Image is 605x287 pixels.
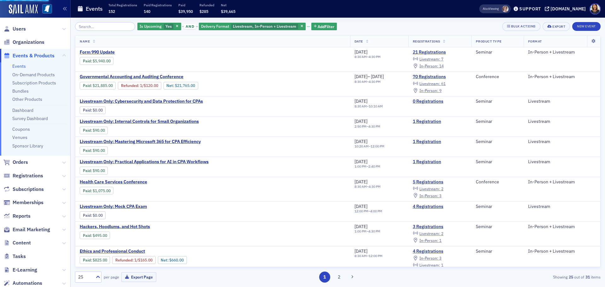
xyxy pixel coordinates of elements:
[311,23,337,31] button: AddFilter
[13,199,43,206] span: Memberships
[83,83,91,88] a: Paid
[483,7,499,11] span: Viewing
[80,99,203,104] a: Livestream Only: Cybersecurity and Data Protection for CPAs
[354,224,367,229] span: [DATE]
[9,4,38,14] img: SailAMX
[42,4,52,14] img: SailAMX
[476,99,519,104] div: Seminar
[80,179,186,185] a: Health Care Services Conference
[369,254,383,258] time: 12:00 PM
[178,3,193,7] p: Paid
[221,3,235,7] p: Net
[354,144,369,148] time: 10:20 AM
[93,148,105,153] span: $90.00
[369,104,383,108] time: 10:10 AM
[483,7,489,11] div: Also
[13,26,26,32] span: Users
[413,263,443,268] a: Livestream: 1
[83,233,93,238] span: :
[354,254,383,258] div: –
[83,148,93,153] span: :
[318,24,334,29] span: Add Filter
[3,26,26,32] a: Users
[419,262,440,267] span: Livestream :
[144,9,150,14] span: 140
[80,249,186,254] span: Ethics and Professional Conduct
[80,139,201,145] a: Livestream Only: Mastering Microsoft 365 for CPA Efficiency
[552,25,565,28] div: Export
[178,9,193,14] span: $39,950
[441,56,443,61] span: 7
[354,144,384,148] div: –
[38,4,52,15] a: View Homepage
[419,81,440,86] span: Livestream :
[354,209,368,213] time: 12:00 PM
[476,249,519,254] div: Seminar
[86,5,103,13] h1: Events
[83,233,91,238] a: Paid
[369,79,381,84] time: 4:30 PM
[80,204,186,210] a: Livestream Only: Mock CPA Exam
[201,24,229,29] span: Delivery Format
[476,139,519,145] div: Seminar
[528,179,596,185] div: In-Person + Livestream
[368,229,380,233] time: 4:30 PM
[439,255,441,261] span: 3
[476,119,519,124] div: Seminar
[12,88,29,94] a: Bundles
[439,88,441,93] span: 9
[369,184,381,189] time: 4:30 PM
[354,124,366,129] time: 2:50 PM
[502,22,540,31] button: Bulk Actions
[80,167,108,174] div: Paid: 2 - $9000
[476,74,519,80] div: Conference
[83,128,93,133] span: :
[80,159,209,165] span: Livestream Only: Practical Applications for AI in CPA Workflows
[354,39,363,43] span: Date
[419,193,438,198] span: In-Person :
[80,39,90,43] span: Name
[83,213,91,218] a: Paid
[371,74,384,79] span: [DATE]
[83,258,93,262] span: :
[80,249,234,254] a: Ethics and Professional Conduct
[140,24,162,29] span: Is Upcoming
[93,59,111,63] span: $5,940.00
[354,229,366,233] time: 1:00 PM
[476,204,519,210] div: Seminar
[80,119,199,124] span: Livestream Only: Internal Controls for Small Organizations
[354,164,380,169] div: –
[104,274,119,280] label: per page
[413,139,467,145] a: 1 Registration
[519,6,541,12] div: Support
[528,39,542,43] span: Format
[476,159,519,165] div: Seminar
[80,49,186,55] span: Form 990 Update
[369,55,381,59] time: 4:30 PM
[13,213,31,220] span: Reports
[3,39,44,46] a: Organizations
[80,211,106,219] div: Paid: 4 - $0
[12,107,33,113] a: Dashboard
[158,256,187,264] div: Net: $66000
[354,179,367,185] span: [DATE]
[528,159,596,165] div: Livestream
[413,193,441,198] a: In-Person: 3
[3,159,28,166] a: Orders
[354,55,381,59] div: –
[413,57,443,62] a: Livestream: 7
[413,231,443,236] a: Livestream: 2
[413,238,441,243] a: In-Person: 1
[413,224,467,230] a: 3 Registrations
[354,164,366,169] time: 1:00 PM
[528,74,596,80] div: In-Person + Livestream
[83,59,93,63] span: :
[413,204,467,210] a: 4 Registrations
[354,184,367,189] time: 8:30 AM
[528,204,596,210] div: Livestream
[80,146,108,154] div: Paid: 2 - $9000
[12,135,27,140] a: Venues
[584,274,591,280] strong: 31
